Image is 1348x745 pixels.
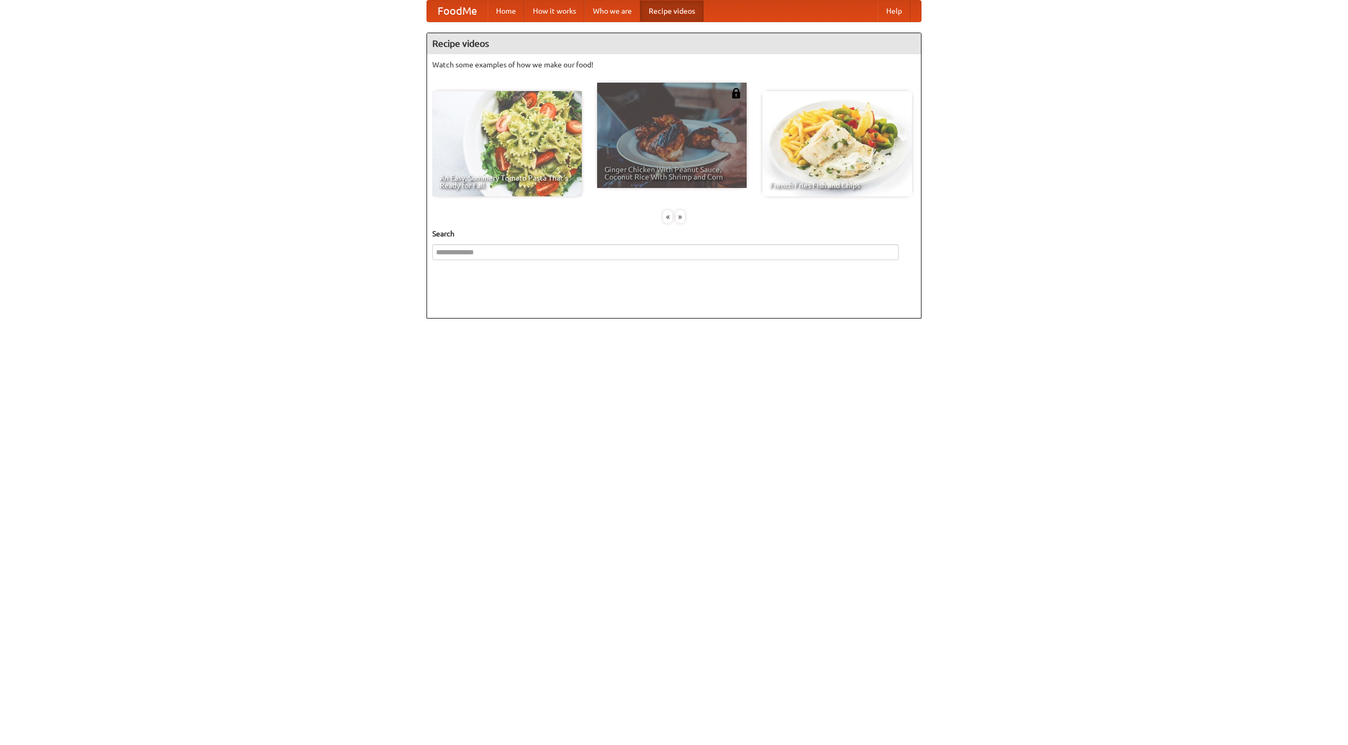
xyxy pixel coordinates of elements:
[524,1,584,22] a: How it works
[762,91,912,196] a: French Fries Fish and Chips
[878,1,910,22] a: Help
[427,1,488,22] a: FoodMe
[663,210,672,223] div: «
[432,229,916,239] h5: Search
[427,33,921,54] h4: Recipe videos
[676,210,685,223] div: »
[731,88,741,98] img: 483408.png
[584,1,640,22] a: Who we are
[488,1,524,22] a: Home
[432,91,582,196] a: An Easy, Summery Tomato Pasta That's Ready for Fall
[770,182,905,189] span: French Fries Fish and Chips
[432,59,916,70] p: Watch some examples of how we make our food!
[640,1,703,22] a: Recipe videos
[440,174,574,189] span: An Easy, Summery Tomato Pasta That's Ready for Fall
